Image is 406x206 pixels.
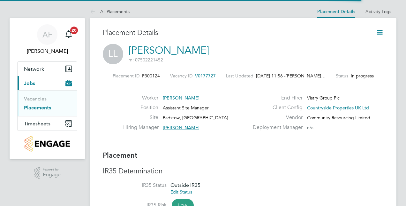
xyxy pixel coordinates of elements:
span: [DATE] 11:56 - [256,73,286,79]
label: Client Config [249,104,303,111]
span: In progress [351,73,374,79]
a: AF[PERSON_NAME] [17,24,77,55]
a: Activity Logs [365,9,391,14]
label: Last Updated [226,73,253,79]
span: 20 [70,27,78,34]
h3: Placement Details [103,28,366,37]
a: Placement Details [317,9,355,14]
span: Powered by [43,167,61,172]
label: Status [336,73,348,79]
span: Alan Fox [17,47,77,55]
span: Jobs [24,80,35,86]
label: Worker [123,95,158,101]
span: Assistant Site Manager [163,105,209,111]
span: Countryside Properties UK Ltd [307,105,369,111]
span: Community Resourcing Limited [307,115,370,121]
span: n/a [307,125,313,131]
label: Placement ID [113,73,139,79]
span: Engage [43,172,61,178]
img: countryside-properties-logo-retina.png [25,136,70,152]
button: Network [18,62,77,76]
span: [PERSON_NAME] [163,95,199,101]
h3: IR35 Determination [103,167,384,176]
a: Placements [24,105,51,111]
a: Edit Status [170,189,192,195]
button: Jobs [18,76,77,90]
span: Network [24,66,44,72]
label: Position [123,104,158,111]
a: Go to home page [17,136,77,152]
a: [PERSON_NAME] [129,44,209,57]
nav: Main navigation [10,18,85,159]
label: Deployment Manager [249,124,303,131]
label: Site [123,114,158,121]
span: Vistry Group Plc [307,95,340,101]
label: Vendor [249,114,303,121]
b: Placement [103,151,138,160]
span: [PERSON_NAME] [163,125,199,131]
label: End Hirer [249,95,303,101]
span: Timesheets [24,121,50,127]
a: Powered byEngage [34,167,61,179]
label: Vacancy ID [170,73,192,79]
a: 20 [62,24,75,45]
span: Padstow, [GEOGRAPHIC_DATA] [163,115,228,121]
span: [PERSON_NAME]… [286,73,326,79]
span: P300124 [142,73,160,79]
span: V0177727 [195,73,216,79]
label: Hiring Manager [123,124,158,131]
button: Timesheets [18,116,77,131]
span: AF [42,30,52,39]
span: m: 07502221452 [129,57,163,63]
span: Outside IR35 [170,182,200,188]
span: LL [103,44,123,64]
label: IR35 Status [103,182,167,189]
a: All Placements [90,9,130,14]
a: Vacancies [24,96,47,102]
div: Jobs [18,90,77,116]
